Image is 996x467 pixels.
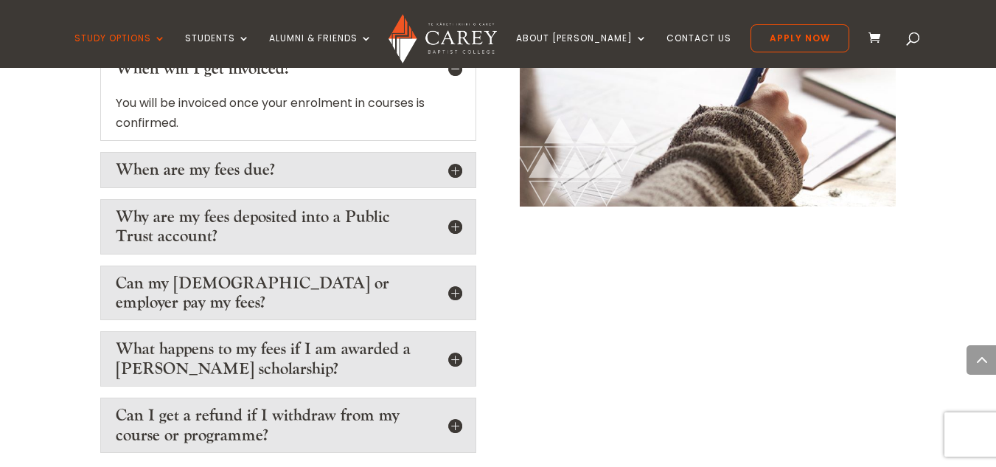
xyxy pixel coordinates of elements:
[116,93,461,133] p: You will be invoiced once your enrolment in courses is confirmed.
[116,59,461,78] h5: When will I get invoiced?
[389,14,497,63] img: Carey Baptist College
[116,207,461,246] h5: Why are my fees deposited into a Public Trust account?
[74,33,166,68] a: Study Options
[751,24,849,52] a: Apply Now
[116,274,461,313] h5: Can my [DEMOGRAPHIC_DATA] or employer pay my fees?
[666,33,731,68] a: Contact Us
[116,339,461,378] h5: What happens to my fees if I am awarded a [PERSON_NAME] scholarship?
[185,33,250,68] a: Students
[269,33,372,68] a: Alumni & Friends
[116,160,461,179] h5: When are my fees due?
[516,33,647,68] a: About [PERSON_NAME]
[116,406,461,445] h5: Can I get a refund if I withdraw from my course or programme?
